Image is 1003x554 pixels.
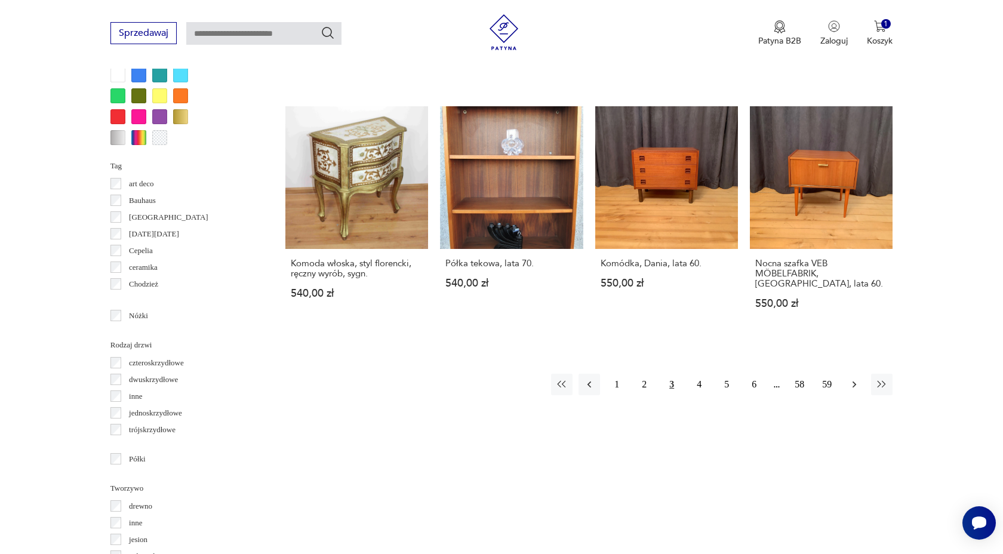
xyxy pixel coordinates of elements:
p: Koszyk [867,35,893,47]
a: Komódka, Dania, lata 60.Komódka, Dania, lata 60.550,00 zł [595,106,738,332]
h3: Półka tekowa, lata 70. [445,258,577,269]
p: 540,00 zł [291,288,423,298]
a: Półka tekowa, lata 70.Półka tekowa, lata 70.540,00 zł [440,106,583,332]
p: 550,00 zł [755,298,887,309]
button: 1 [606,374,627,395]
p: Tworzywo [110,482,257,495]
iframe: Smartsupp widget button [962,506,996,540]
img: Ikona medalu [774,20,786,33]
p: Bauhaus [129,194,156,207]
button: Patyna B2B [758,20,801,47]
p: Chodzież [129,278,158,291]
p: [GEOGRAPHIC_DATA] [129,211,208,224]
img: Patyna - sklep z meblami i dekoracjami vintage [486,14,522,50]
p: Patyna B2B [758,35,801,47]
h3: Komódka, Dania, lata 60. [601,258,733,269]
p: Rodzaj drzwi [110,338,257,352]
h3: Komoda włoska, styl florencki, ręczny wyrób, sygn. [291,258,423,279]
p: 550,00 zł [601,278,733,288]
button: 2 [633,374,655,395]
button: Zaloguj [820,20,848,47]
p: [DATE][DATE] [129,227,179,241]
p: inne [129,516,142,530]
p: Nóżki [129,309,148,322]
p: art deco [129,177,154,190]
p: jesion [129,533,147,546]
p: Cepelia [129,244,153,257]
button: 59 [816,374,838,395]
p: Ćmielów [129,294,158,307]
button: 5 [716,374,737,395]
p: 540,00 zł [445,278,577,288]
button: 1Koszyk [867,20,893,47]
p: ceramika [129,261,158,274]
h3: Nocna szafka VEB MÖBELFABRIK, [GEOGRAPHIC_DATA], lata 60. [755,258,887,289]
p: Zaloguj [820,35,848,47]
button: 58 [789,374,810,395]
button: 4 [688,374,710,395]
p: Tag [110,159,257,173]
p: dwuskrzydłowe [129,373,178,386]
p: Półki [129,453,145,466]
a: Komoda włoska, styl florencki, ręczny wyrób, sygn.Komoda włoska, styl florencki, ręczny wyrób, sy... [285,106,428,332]
a: Nocna szafka VEB MÖBELFABRIK, Niemcy, lata 60.Nocna szafka VEB MÖBELFABRIK, [GEOGRAPHIC_DATA], la... [750,106,893,332]
div: 1 [881,19,891,29]
button: Sprzedawaj [110,22,177,44]
p: drewno [129,500,152,513]
p: inne [129,390,142,403]
button: Szukaj [321,26,335,40]
button: 6 [743,374,765,395]
p: trójskrzydłowe [129,423,176,436]
p: jednoskrzydłowe [129,407,182,420]
a: Ikona medaluPatyna B2B [758,20,801,47]
img: Ikona koszyka [874,20,886,32]
a: Sprzedawaj [110,30,177,38]
img: Ikonka użytkownika [828,20,840,32]
button: 3 [661,374,682,395]
p: czteroskrzydłowe [129,356,184,370]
